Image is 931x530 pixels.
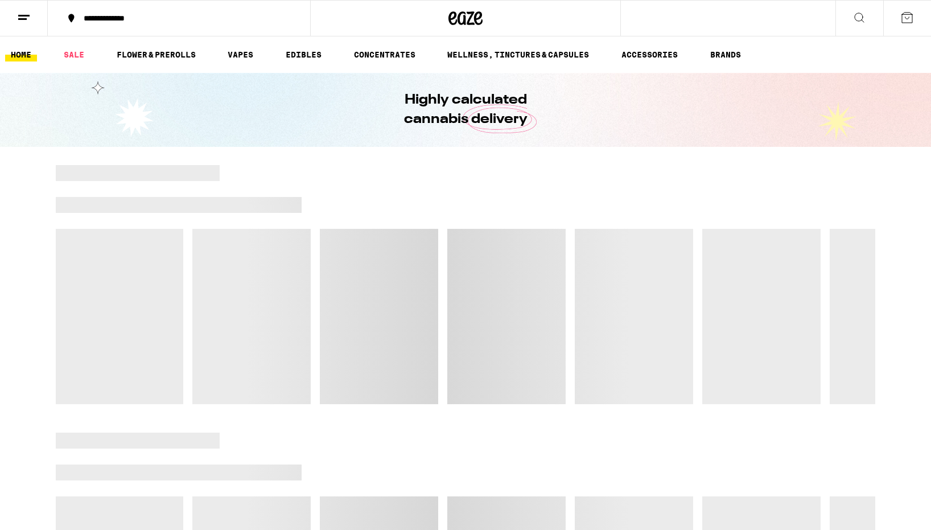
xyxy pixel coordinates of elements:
[111,48,201,61] a: FLOWER & PREROLLS
[616,48,683,61] a: ACCESSORIES
[5,48,37,61] a: HOME
[222,48,259,61] a: VAPES
[705,48,747,61] a: BRANDS
[442,48,595,61] a: WELLNESS, TINCTURES & CAPSULES
[372,91,559,129] h1: Highly calculated cannabis delivery
[348,48,421,61] a: CONCENTRATES
[58,48,90,61] a: SALE
[280,48,327,61] a: EDIBLES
